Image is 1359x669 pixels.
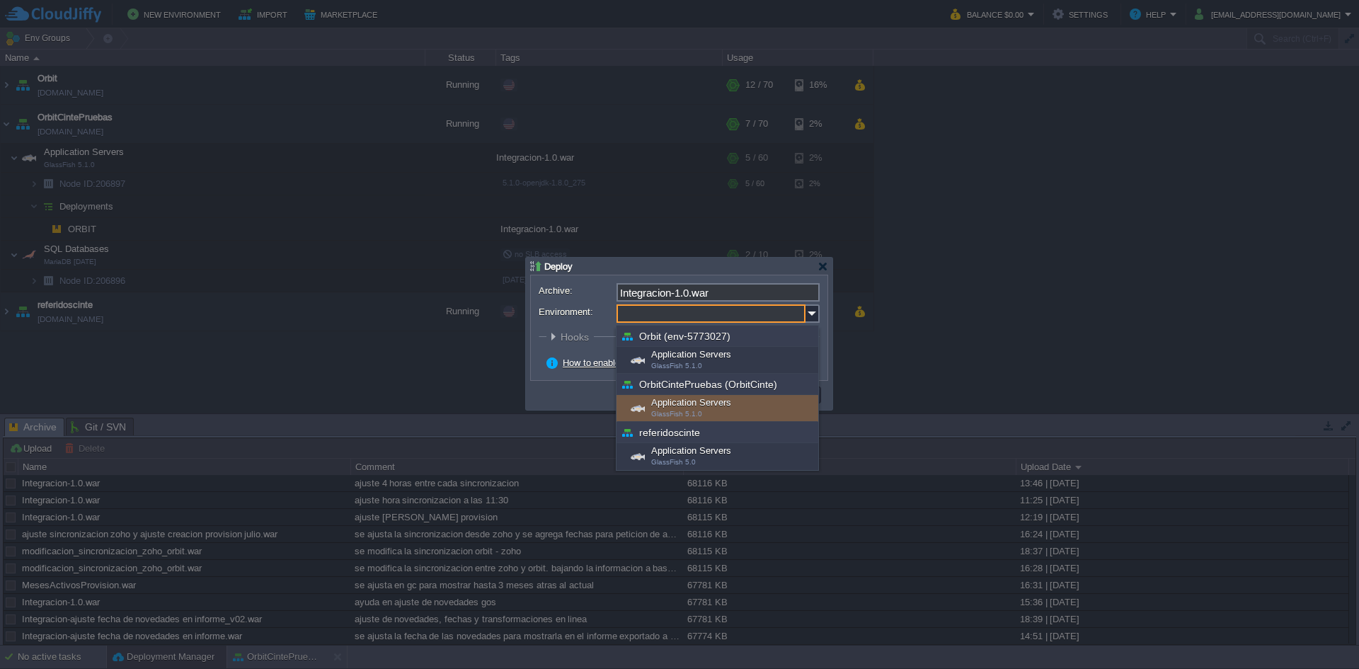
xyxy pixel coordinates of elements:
label: Archive: [539,283,615,298]
div: referidoscinte [617,422,818,443]
div: Application Servers [617,395,818,422]
div: Orbit (env-5773027) [617,326,818,347]
span: Deploy [544,261,573,272]
span: Hooks [561,331,592,343]
span: GlassFish 5.1.0 [651,362,702,370]
label: Environment: [539,304,615,319]
div: OrbitCintePruebas (OrbitCinte) [617,374,818,395]
a: How to enable zero-downtime deployment [563,358,733,368]
span: GlassFish 5.0 [651,458,696,466]
div: Application Servers [617,443,818,470]
div: Application Servers [617,347,818,374]
span: GlassFish 5.1.0 [651,410,702,418]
